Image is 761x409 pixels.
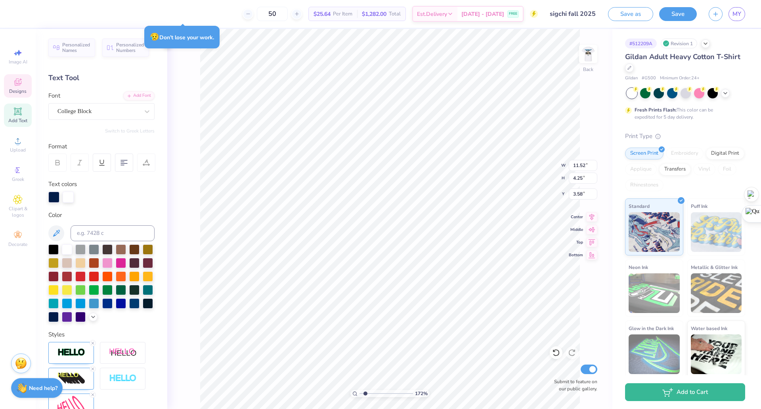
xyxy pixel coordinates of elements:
[732,10,741,19] span: MY
[48,180,77,189] label: Text colors
[642,75,656,82] span: # G500
[150,32,159,42] span: 😥
[625,179,663,191] div: Rhinestones
[666,148,704,159] div: Embroidery
[116,42,144,53] span: Personalized Numbers
[691,212,742,252] img: Puff Ink
[728,7,745,21] a: MY
[8,117,27,124] span: Add Text
[109,374,137,383] img: Negative Space
[415,390,428,397] span: 172 %
[691,273,742,313] img: Metallic & Glitter Ink
[625,38,657,48] div: # 512209A
[629,212,680,252] img: Standard
[629,273,680,313] img: Neon Ink
[48,211,155,220] div: Color
[144,26,220,48] div: Don’t lose your work.
[389,10,401,18] span: Total
[48,142,155,151] div: Format
[629,263,648,271] span: Neon Ink
[29,384,57,392] strong: Need help?
[629,202,650,210] span: Standard
[625,383,745,401] button: Add to Cart
[661,38,697,48] div: Revision 1
[544,6,602,22] input: Untitled Design
[48,91,60,100] label: Font
[583,66,593,73] div: Back
[693,163,715,175] div: Vinyl
[62,42,90,53] span: Personalized Names
[629,324,674,332] span: Glow in the Dark Ink
[580,46,596,62] img: Back
[569,214,583,220] span: Center
[314,10,331,18] span: $25.64
[608,7,653,21] button: Save as
[333,10,352,18] span: Per Item
[109,348,137,358] img: Shadow
[691,263,738,271] span: Metallic & Glitter Ink
[362,10,386,18] span: $1,282.00
[123,91,155,100] div: Add Font
[12,176,24,182] span: Greek
[509,11,517,17] span: FREE
[625,163,657,175] div: Applique
[629,334,680,374] img: Glow in the Dark Ink
[625,148,663,159] div: Screen Print
[10,147,26,153] span: Upload
[569,240,583,245] span: Top
[691,324,727,332] span: Water based Ink
[718,163,736,175] div: Foil
[569,252,583,258] span: Bottom
[550,378,597,392] label: Submit to feature on our public gallery.
[691,334,742,374] img: Water based Ink
[461,10,504,18] span: [DATE] - [DATE]
[625,52,740,61] span: Gildan Adult Heavy Cotton T-Shirt
[8,241,27,248] span: Decorate
[9,59,27,65] span: Image AI
[48,330,155,339] div: Styles
[57,372,85,385] img: 3d Illusion
[9,88,27,94] span: Designs
[417,10,447,18] span: Est. Delivery
[625,75,638,82] span: Gildan
[625,132,745,141] div: Print Type
[660,75,700,82] span: Minimum Order: 24 +
[48,73,155,83] div: Text Tool
[257,7,288,21] input: – –
[105,128,155,134] button: Switch to Greek Letters
[706,148,744,159] div: Digital Print
[659,7,697,21] button: Save
[691,202,707,210] span: Puff Ink
[659,163,691,175] div: Transfers
[71,225,155,241] input: e.g. 7428 c
[4,205,32,218] span: Clipart & logos
[569,227,583,232] span: Middle
[635,106,732,121] div: This color can be expedited for 5 day delivery.
[57,348,85,357] img: Stroke
[635,107,677,113] strong: Fresh Prints Flash:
